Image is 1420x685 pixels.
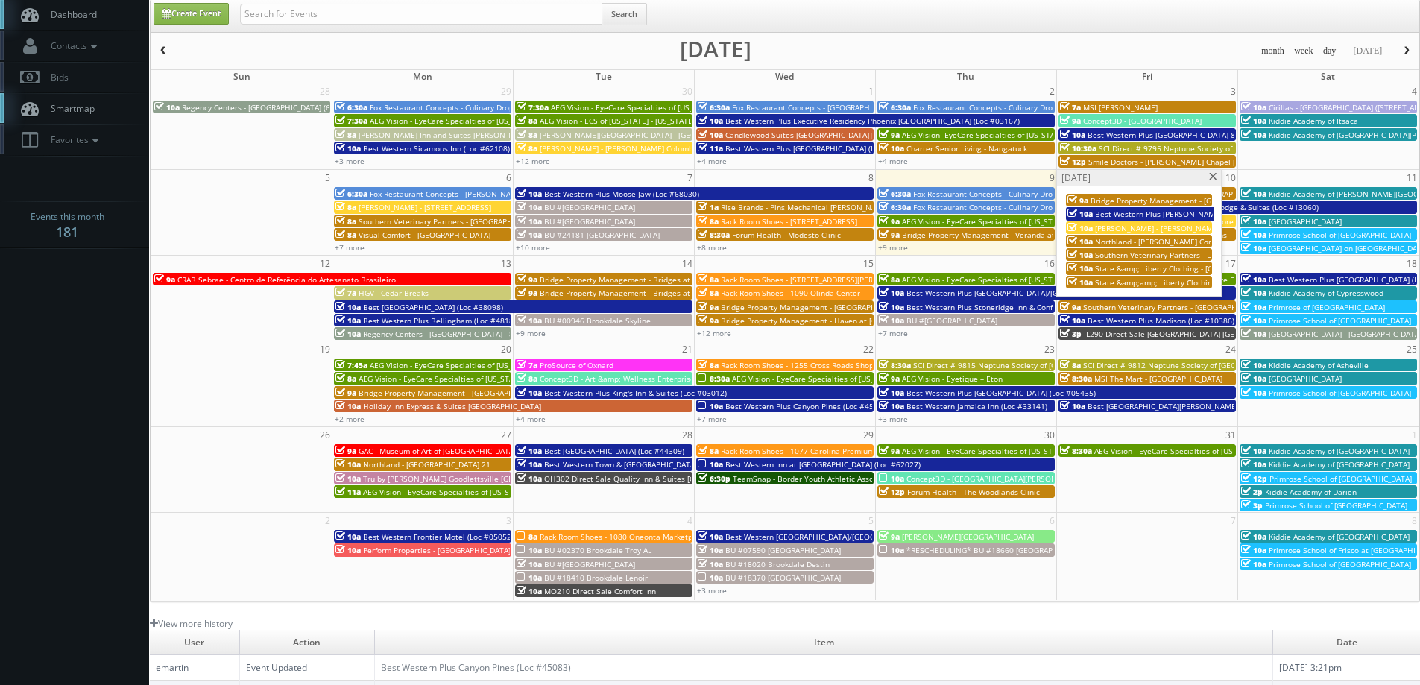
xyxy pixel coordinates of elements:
[879,143,904,154] span: 10a
[698,446,719,456] span: 8a
[902,373,1003,384] span: AEG Vision - Eyetique – Eton
[1094,446,1331,456] span: AEG Vision - EyeCare Specialties of [US_STATE] – Olympic Eye Care
[1241,116,1266,126] span: 10a
[721,274,916,285] span: Rack Room Shoes - [STREET_ADDRESS][PERSON_NAME]
[335,329,361,339] span: 10a
[363,401,541,411] span: Holiday Inn Express & Suites [GEOGRAPHIC_DATA]
[43,102,95,115] span: Smartmap
[725,116,1020,126] span: Best Western Plus Executive Residency Phoenix [GEOGRAPHIC_DATA] (Loc #03167)
[725,545,841,555] span: BU #07590 [GEOGRAPHIC_DATA]
[544,473,840,484] span: OH302 Direct Sale Quality Inn & Suites [GEOGRAPHIC_DATA] - [GEOGRAPHIC_DATA]
[698,315,719,326] span: 9a
[335,216,356,227] span: 8a
[335,242,365,253] a: +7 more
[1269,559,1411,569] span: Primrose School of [GEOGRAPHIC_DATA]
[359,202,491,212] span: [PERSON_NAME] - [STREET_ADDRESS]
[233,70,250,83] span: Sun
[1241,473,1267,484] span: 12p
[698,572,723,583] span: 10a
[1269,116,1358,126] span: Kiddie Academy of Itsaca
[1269,459,1410,470] span: Kiddie Academy of [GEOGRAPHIC_DATA]
[1067,277,1093,288] span: 10a
[1241,243,1266,253] span: 10a
[698,102,730,113] span: 6:30a
[879,230,900,240] span: 9a
[1060,373,1092,384] span: 8:30a
[182,102,350,113] span: Regency Centers - [GEOGRAPHIC_DATA] (63020)
[879,545,904,555] span: 10a
[1060,360,1081,370] span: 8a
[878,156,908,166] a: +4 more
[370,116,647,126] span: AEG Vision - EyeCare Specialties of [US_STATE] – Southwest Orlando Eye Care
[1241,130,1266,140] span: 10a
[1099,143,1254,154] span: SCI Direct # 9795 Neptune Society of Chico
[721,216,857,227] span: Rack Room Shoes - [STREET_ADDRESS]
[1060,329,1082,339] span: 3p
[335,373,356,384] span: 8a
[698,302,719,312] span: 9a
[906,315,997,326] span: BU #[GEOGRAPHIC_DATA]
[867,83,875,99] span: 1
[516,242,550,253] a: +10 more
[698,531,723,542] span: 10a
[725,130,944,140] span: Candlewood Suites [GEOGRAPHIC_DATA] [GEOGRAPHIC_DATA]
[1095,250,1392,260] span: Southern Veterinary Partners - Livewell Animal Urgent Care of [GEOGRAPHIC_DATA]
[1088,401,1287,411] span: Best [GEOGRAPHIC_DATA][PERSON_NAME] (Loc #32091)
[878,328,908,338] a: +7 more
[1067,263,1093,274] span: 10a
[540,274,766,285] span: Bridge Property Management - Bridges at [GEOGRAPHIC_DATA]
[540,130,751,140] span: [PERSON_NAME][GEOGRAPHIC_DATA] - [GEOGRAPHIC_DATA]
[721,288,860,298] span: Rack Room Shoes - 1090 Olinda Center
[335,414,365,424] a: +2 more
[1088,130,1327,140] span: Best Western Plus [GEOGRAPHIC_DATA] &amp; Suites (Loc #44475)
[1269,388,1411,398] span: Primrose School of [GEOGRAPHIC_DATA]
[240,4,602,25] input: Search for Events
[732,102,980,113] span: Fox Restaurant Concepts - [GEOGRAPHIC_DATA] - [GEOGRAPHIC_DATA]
[335,143,361,154] span: 10a
[335,388,356,398] span: 9a
[906,302,1152,312] span: Best Western Plus Stoneridge Inn & Conference Centre (Loc #66085)
[725,572,841,583] span: BU #18370 [GEOGRAPHIC_DATA]
[335,531,361,542] span: 10a
[698,130,723,140] span: 10a
[544,572,648,583] span: BU #18410 Brookdale Lenoir
[879,487,905,497] span: 12p
[363,329,531,339] span: Regency Centers - [GEOGRAPHIC_DATA] - 80043
[335,156,365,166] a: +3 more
[1256,42,1290,60] button: month
[517,545,542,555] span: 10a
[697,328,731,338] a: +12 more
[517,531,537,542] span: 8a
[517,388,542,398] span: 10a
[517,586,542,596] span: 10a
[721,360,915,370] span: Rack Room Shoes - 1255 Cross Roads Shopping Center
[544,230,660,240] span: BU #24181 [GEOGRAPHIC_DATA]
[517,315,542,326] span: 10a
[725,143,915,154] span: Best Western Plus [GEOGRAPHIC_DATA] (Loc #35038)
[540,288,766,298] span: Bridge Property Management - Bridges at [GEOGRAPHIC_DATA]
[363,487,628,497] span: AEG Vision - EyeCare Specialties of [US_STATE] – [PERSON_NAME] EyeCare
[1241,360,1266,370] span: 10a
[879,315,904,326] span: 10a
[1269,373,1342,384] span: [GEOGRAPHIC_DATA]
[517,189,542,199] span: 10a
[1269,531,1410,542] span: Kiddie Academy of [GEOGRAPHIC_DATA]
[1241,373,1266,384] span: 10a
[335,202,356,212] span: 8a
[544,202,635,212] span: BU #[GEOGRAPHIC_DATA]
[698,360,719,370] span: 8a
[733,473,898,484] span: TeamSnap - Border Youth Athletic Association
[1269,230,1411,240] span: Primrose School of [GEOGRAPHIC_DATA]
[1269,315,1411,326] span: Primrose School of [GEOGRAPHIC_DATA]
[697,156,727,166] a: +4 more
[540,116,777,126] span: AEG Vision - ECS of [US_STATE] - [US_STATE] Valley Family Eye Care
[725,401,889,411] span: Best Western Plus Canyon Pines (Loc #45083)
[359,388,630,398] span: Bridge Property Management - [GEOGRAPHIC_DATA] at [GEOGRAPHIC_DATA]
[381,661,571,674] a: Best Western Plus Canyon Pines (Loc #45083)
[1265,500,1407,511] span: Primrose School of [GEOGRAPHIC_DATA]
[517,230,542,240] span: 10a
[335,360,367,370] span: 7:45a
[1241,329,1266,339] span: 10a
[1091,195,1277,206] span: Bridge Property Management - [GEOGRAPHIC_DATA]
[359,230,490,240] span: Visual Comfort - [GEOGRAPHIC_DATA]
